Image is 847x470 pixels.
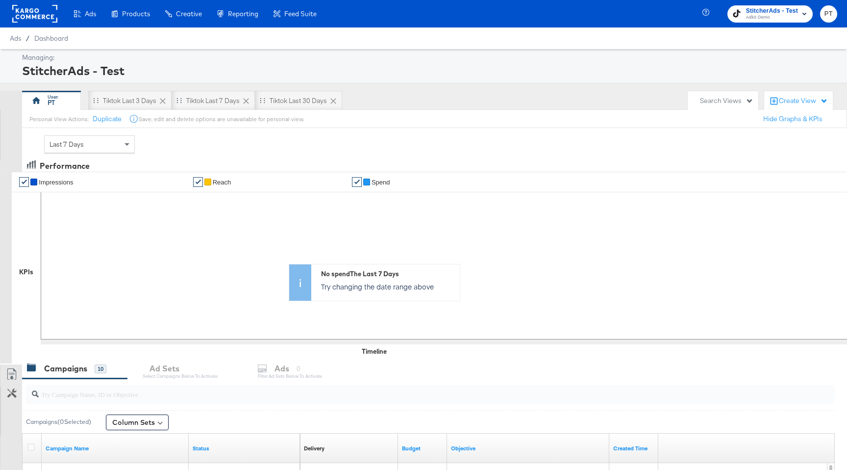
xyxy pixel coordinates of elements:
span: Products [122,10,150,18]
a: Dashboard [34,34,68,42]
div: Delivery [304,444,324,452]
div: Tiktok Last 7 Days [186,96,240,105]
div: Performance [40,160,90,172]
button: Column Sets [106,415,169,430]
div: Drag to reorder tab [260,98,265,103]
span: / [21,34,34,42]
div: 10 [95,365,106,373]
a: ✔ [193,177,203,187]
a: Your campaign's objective. [451,444,605,452]
div: Search Views [700,96,753,105]
input: Try Campaign Name, ID or Objective [39,381,761,400]
button: PT [820,5,837,23]
a: ✔ [19,177,29,187]
div: Drag to reorder tab [93,98,99,103]
div: Managing: [22,53,835,62]
span: StitcherAds - Test [746,6,798,16]
span: Creative [176,10,202,18]
div: Personal View Actions: [29,115,89,123]
span: Reporting [228,10,258,18]
div: Campaigns ( 0 Selected) [26,418,91,426]
button: StitcherAds - TestAdkit Demo [727,5,813,23]
span: Feed Suite [284,10,317,18]
button: Duplicate [93,114,122,124]
span: Spend [372,179,390,186]
a: ✔ [352,177,362,187]
a: Your campaign name. [46,444,185,452]
p: Try changing the date range above [321,282,455,291]
div: StitcherAds - Test [22,62,835,79]
div: No spend The Last 7 Days [321,269,455,279]
span: Ads [10,34,21,42]
div: Drag to reorder tab [176,98,182,103]
div: Tiktok Last 30 Days [270,96,327,105]
a: The time at which your campaign was created. [613,444,654,452]
span: Impressions [39,179,73,186]
div: PT [48,98,55,107]
span: Ads [85,10,96,18]
div: Save, edit and delete options are unavailable for personal view. [139,115,304,123]
a: Shows the current state of your Ad Campaign. [193,444,296,452]
div: Campaigns [44,363,87,374]
span: Last 7 Days [50,140,84,149]
a: The maximum amount you're willing to spend on your ads, on average each day or over the lifetime ... [402,444,443,452]
a: Reflects the ability of your Ad Campaign to achieve delivery based on ad states, schedule and bud... [304,444,324,452]
div: Tiktok Last 3 Days [103,96,156,105]
span: Adkit Demo [746,14,798,22]
button: Hide Graphs & KPIs [763,114,822,124]
div: Create View [779,96,828,106]
span: Reach [213,179,231,186]
span: PT [824,8,833,20]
